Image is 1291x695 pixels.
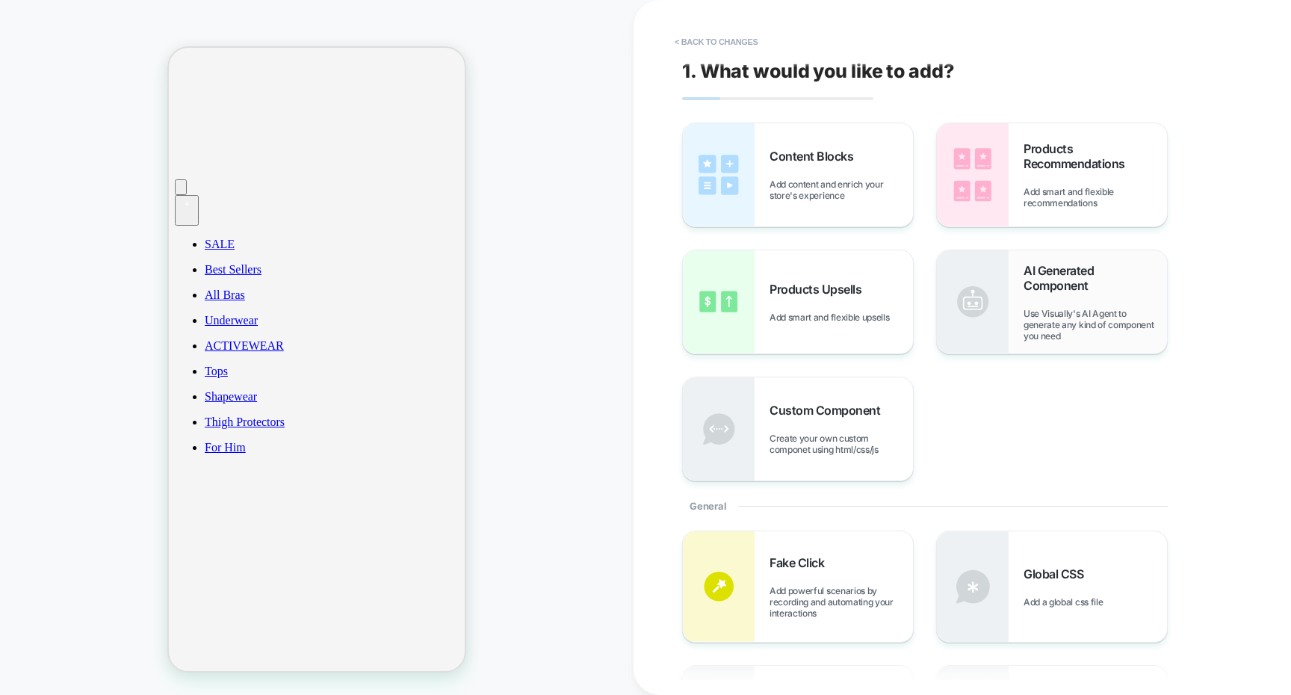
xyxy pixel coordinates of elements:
[770,403,888,418] span: Custom Component
[770,149,861,164] span: Content Blocks
[682,481,1168,531] div: General
[1024,308,1167,342] span: Use Visually's AI Agent to generate any kind of component you need
[770,282,869,297] span: Products Upsells
[682,60,954,82] span: 1. What would you like to add?
[770,433,913,455] span: Create your own custom componet using html/css/js
[1024,263,1167,293] span: AI Generated Component
[667,30,766,54] button: < Back to changes
[770,555,832,570] span: Fake Click
[1024,596,1110,608] span: Add a global css file
[1024,141,1167,171] span: Products Recommendations
[169,48,465,671] iframe: To enrich screen reader interactions, please activate Accessibility in Grammarly extension settings
[770,179,913,201] span: Add content and enrich your store's experience
[1024,566,1091,581] span: Global CSS
[1024,186,1167,208] span: Add smart and flexible recommendations
[770,312,897,323] span: Add smart and flexible upsells
[770,585,913,619] span: Add powerful scenarios by recording and automating your interactions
